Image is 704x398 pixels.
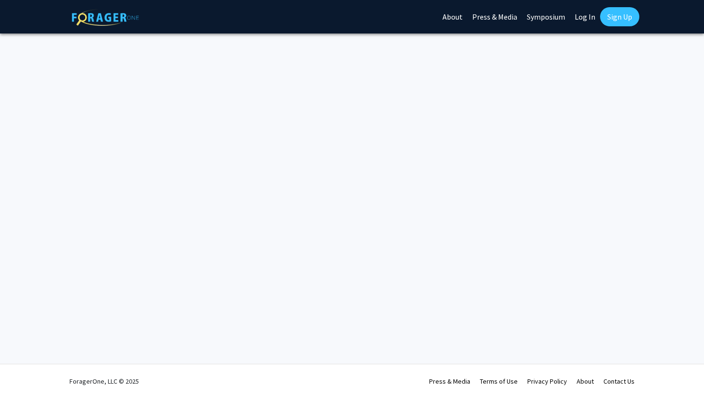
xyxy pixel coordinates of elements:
img: ForagerOne Logo [72,9,139,26]
a: Sign Up [600,7,639,26]
a: Terms of Use [480,377,518,386]
a: Contact Us [603,377,635,386]
a: Press & Media [429,377,470,386]
div: ForagerOne, LLC © 2025 [69,365,139,398]
a: Privacy Policy [527,377,567,386]
a: About [577,377,594,386]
